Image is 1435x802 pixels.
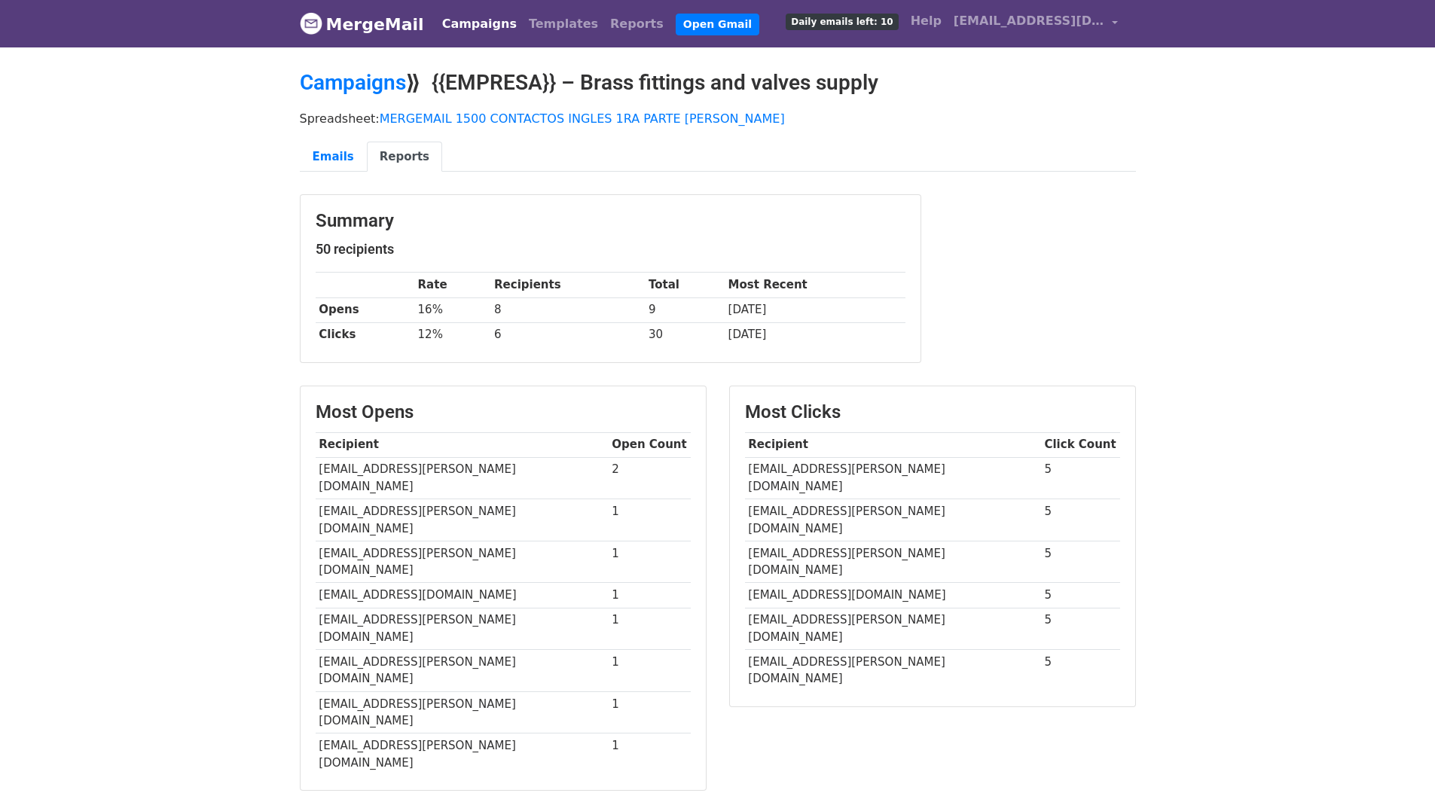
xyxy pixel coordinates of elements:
a: Reports [604,9,670,39]
a: [EMAIL_ADDRESS][DOMAIN_NAME] [948,6,1124,41]
th: Open Count [609,432,691,457]
th: Opens [316,297,414,322]
th: Most Recent [725,273,905,297]
a: Emails [300,142,367,172]
td: 8 [490,297,645,322]
a: Templates [523,9,604,39]
th: Clicks [316,322,414,347]
p: Spreadsheet: [300,111,1136,127]
td: [EMAIL_ADDRESS][PERSON_NAME][DOMAIN_NAME] [316,650,609,692]
td: [EMAIL_ADDRESS][PERSON_NAME][DOMAIN_NAME] [316,499,609,541]
a: Help [905,6,948,36]
td: 5 [1041,499,1120,541]
td: [EMAIL_ADDRESS][PERSON_NAME][DOMAIN_NAME] [316,541,609,583]
td: 5 [1041,457,1120,499]
td: [EMAIL_ADDRESS][PERSON_NAME][DOMAIN_NAME] [316,608,609,650]
th: Click Count [1041,432,1120,457]
th: Recipients [490,273,645,297]
td: [DATE] [725,297,905,322]
a: Campaigns [436,9,523,39]
td: 1 [609,499,691,541]
td: [EMAIL_ADDRESS][DOMAIN_NAME] [316,583,609,608]
th: Recipient [745,432,1041,457]
td: [EMAIL_ADDRESS][PERSON_NAME][DOMAIN_NAME] [745,650,1041,691]
td: [EMAIL_ADDRESS][PERSON_NAME][DOMAIN_NAME] [745,608,1041,650]
h3: Most Clicks [745,401,1120,423]
td: [EMAIL_ADDRESS][PERSON_NAME][DOMAIN_NAME] [745,499,1041,541]
a: Open Gmail [676,14,759,35]
td: [EMAIL_ADDRESS][PERSON_NAME][DOMAIN_NAME] [745,457,1041,499]
td: 1 [609,650,691,692]
td: [EMAIL_ADDRESS][PERSON_NAME][DOMAIN_NAME] [745,541,1041,583]
a: Daily emails left: 10 [780,6,904,36]
td: 6 [490,322,645,347]
a: Campaigns [300,70,406,95]
th: Total [645,273,725,297]
td: [EMAIL_ADDRESS][PERSON_NAME][DOMAIN_NAME] [316,457,609,499]
span: [EMAIL_ADDRESS][DOMAIN_NAME] [954,12,1104,30]
td: 2 [609,457,691,499]
td: 1 [609,691,691,733]
img: MergeMail logo [300,12,322,35]
h5: 50 recipients [316,241,905,258]
td: [EMAIL_ADDRESS][PERSON_NAME][DOMAIN_NAME] [316,691,609,733]
td: 9 [645,297,725,322]
td: [EMAIL_ADDRESS][DOMAIN_NAME] [745,583,1041,608]
td: 16% [414,297,491,322]
h3: Most Opens [316,401,691,423]
td: [DATE] [725,322,905,347]
a: Reports [367,142,442,172]
h3: Summary [316,210,905,232]
td: 1 [609,583,691,608]
span: Daily emails left: 10 [786,14,898,30]
td: [EMAIL_ADDRESS][PERSON_NAME][DOMAIN_NAME] [316,733,609,775]
td: 1 [609,541,691,583]
th: Recipient [316,432,609,457]
a: MERGEMAIL 1500 CONTACTOS INGLES 1RA PARTE [PERSON_NAME] [380,111,785,126]
td: 5 [1041,608,1120,650]
td: 1 [609,608,691,650]
td: 5 [1041,541,1120,583]
td: 5 [1041,583,1120,608]
td: 1 [609,733,691,775]
h2: ⟫ {{EMPRESA}} – Brass fittings and valves supply [300,70,1136,96]
td: 5 [1041,650,1120,691]
td: 30 [645,322,725,347]
td: 12% [414,322,491,347]
th: Rate [414,273,491,297]
a: MergeMail [300,8,424,40]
